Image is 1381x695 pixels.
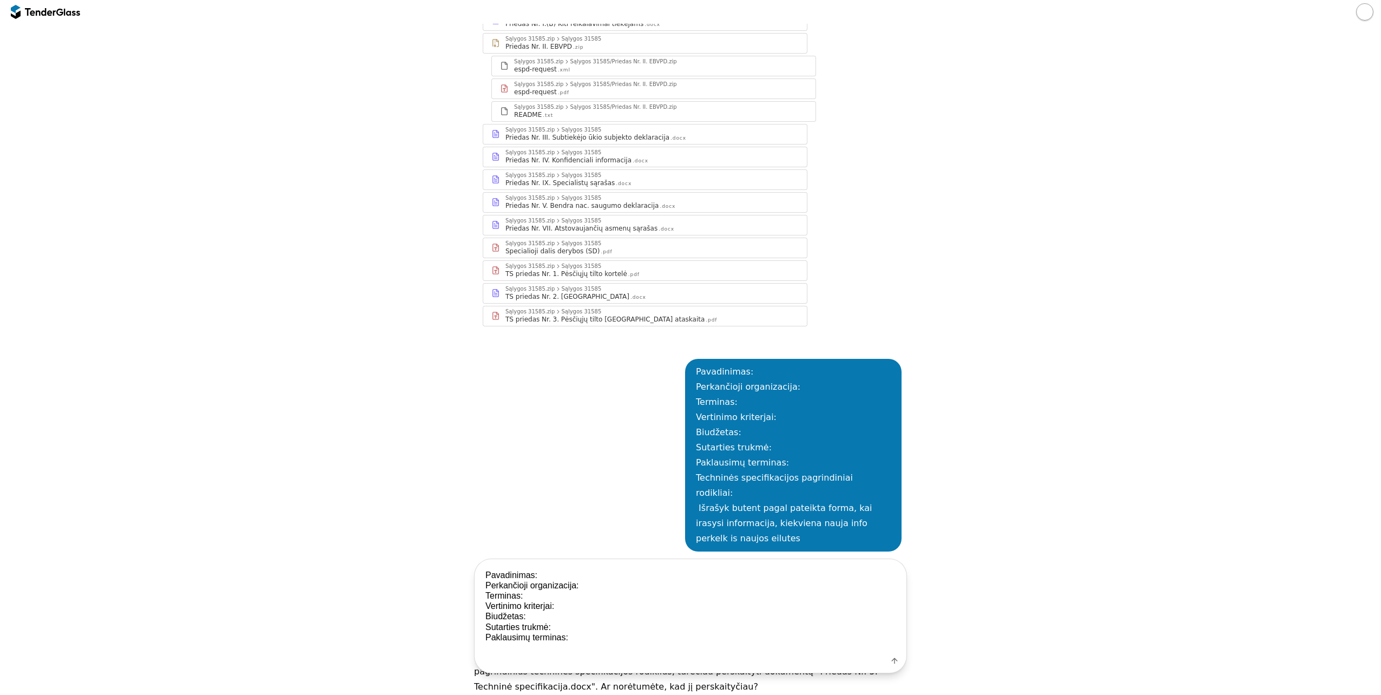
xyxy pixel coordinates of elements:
div: Specialioji dalis derybos (SD) [505,247,600,255]
div: Priedas Nr. III. Subtiekėjo ūkio subjekto deklaracija [505,133,669,142]
a: Sąlygos 31585.zipSąlygos 31585TS priedas Nr. 1. Pėsčiųjų tilto kortelė.pdf [483,260,807,281]
div: TS priedas Nr. 1. Pėsčiųjų tilto kortelė [505,270,627,278]
a: Sąlygos 31585.zipSąlygos 31585/Priedas Nr. II. EBVPD.zipespd-request.xml [491,56,816,76]
div: Sąlygos 31585.zip [514,59,563,64]
div: Sąlygos 31585.zip [505,309,555,314]
div: Pavadinimas: Perkančioji organizacija: Terminas: Vertinimo kriterjai: Biudžetas: Sutarties trukmė... [696,364,891,546]
div: .txt [543,112,553,119]
div: Sąlygos 31585 [561,195,601,201]
div: espd-request [514,65,557,74]
div: Sąlygos 31585 [561,218,601,224]
div: Sąlygos 31585.zip [505,127,555,133]
a: Sąlygos 31585.zipSąlygos 31585Priedas Nr. III. Subtiekėjo ūkio subjekto deklaracija.docx [483,124,807,145]
div: Priedas Nr. II. EBVPD [505,42,572,51]
a: Sąlygos 31585.zipSąlygos 31585Priedas Nr. V. Bendra nac. saugumo deklaracija.docx [483,192,807,213]
div: Sąlygos 31585 [561,286,601,292]
div: .docx [630,294,646,301]
div: Sąlygos 31585.zip [505,241,555,246]
div: Sąlygos 31585/Priedas Nr. II. EBVPD.zip [570,82,676,87]
div: .docx [616,180,632,187]
a: Sąlygos 31585.zipSąlygos 31585Priedas Nr. VII. Atstovaujančių asmenų sąrašas.docx [483,215,807,235]
div: Sąlygos 31585 [561,150,601,155]
div: Sąlygos 31585.zip [505,150,555,155]
div: .docx [670,135,686,142]
div: .pdf [601,248,612,255]
div: Sąlygos 31585.zip [514,82,563,87]
div: .docx [633,158,648,165]
div: Sąlygos 31585 [561,36,601,42]
a: Sąlygos 31585.zipSąlygos 31585Priedas Nr. IX. Specialistų sąrašas.docx [483,169,807,190]
div: Sąlygos 31585.zip [505,173,555,178]
div: Priedas Nr. VII. Atstovaujančių asmenų sąrašas [505,224,657,233]
div: Sąlygos 31585/Priedas Nr. II. EBVPD.zip [570,104,676,110]
div: Sąlygos 31585.zip [505,286,555,292]
div: .docx [660,203,675,210]
div: .docx [645,21,660,28]
div: .xml [558,67,570,74]
div: Priedas Nr. I.(B) Kiti reikalavimai tiekėjams [505,19,643,28]
a: Sąlygos 31585.zipSąlygos 31585Priedas Nr. II. EBVPD.zip [483,33,807,54]
div: Sąlygos 31585.zip [505,36,555,42]
div: espd-request [514,88,557,96]
a: Sąlygos 31585.zipSąlygos 31585TS priedas Nr. 3. Pėsčiųjų tilto [GEOGRAPHIC_DATA] ataskaita.pdf [483,306,807,326]
div: Priedas Nr. IV. Konfidenciali informacija [505,156,632,165]
a: Sąlygos 31585.zipSąlygos 31585/Priedas Nr. II. EBVPD.zipREADME.txt [491,101,816,122]
a: Sąlygos 31585.zipSąlygos 31585Specialioji dalis derybos (SD).pdf [483,238,807,258]
div: .pdf [628,271,640,278]
div: Sąlygos 31585 [561,127,601,133]
div: TS priedas Nr. 3. Pėsčiųjų tilto [GEOGRAPHIC_DATA] ataskaita [505,315,705,324]
div: Sąlygos 31585.zip [505,195,555,201]
div: Sąlygos 31585.zip [505,218,555,224]
div: README [514,110,542,119]
a: Sąlygos 31585.zipSąlygos 31585Priedas Nr. IV. Konfidenciali informacija.docx [483,147,807,167]
a: Sąlygos 31585.zipSąlygos 31585TS priedas Nr. 2. [GEOGRAPHIC_DATA].docx [483,283,807,304]
div: Sąlygos 31585 [561,309,601,314]
div: Sąlygos 31585.zip [514,104,563,110]
div: .pdf [706,317,717,324]
div: Sąlygos 31585.zip [505,264,555,269]
div: TS priedas Nr. 2. [GEOGRAPHIC_DATA] [505,292,629,301]
div: Sąlygos 31585 [561,241,601,246]
div: Sąlygos 31585/Priedas Nr. II. EBVPD.zip [570,59,676,64]
div: Priedas Nr. V. Bendra nac. saugumo deklaracija [505,201,659,210]
textarea: Pavadinimas: Perkančioji organizacija: Terminas: Vertinimo kriterjai: Biudžetas: Sutarties trukmė... [475,559,906,653]
div: Sąlygos 31585 [561,173,601,178]
div: Sąlygos 31585 [561,264,601,269]
a: Sąlygos 31585.zipSąlygos 31585/Priedas Nr. II. EBVPD.zipespd-request.pdf [491,78,816,99]
div: Priedas Nr. IX. Specialistų sąrašas [505,179,615,187]
div: .docx [659,226,674,233]
div: .pdf [558,89,569,96]
div: .zip [573,44,583,51]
